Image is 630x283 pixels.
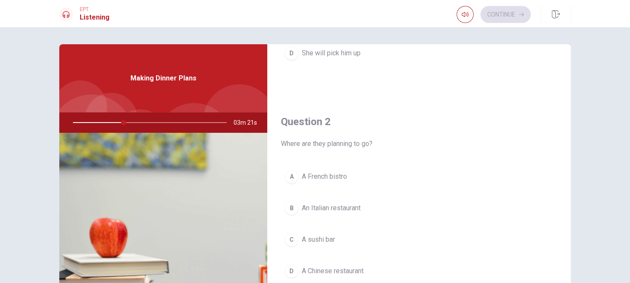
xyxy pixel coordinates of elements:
button: AA French bistro [281,166,557,187]
h4: Question 2 [281,115,557,129]
span: A Chinese restaurant [302,266,364,276]
h1: Listening [80,12,110,23]
div: B [285,201,298,215]
span: An Italian restaurant [302,203,361,213]
div: A [285,170,298,183]
span: Making Dinner Plans [130,73,197,83]
button: BAn Italian restaurant [281,197,557,219]
span: EPT [80,6,110,12]
span: 03m 21s [234,112,264,133]
span: A sushi bar [302,234,335,245]
div: D [285,46,298,60]
button: CA sushi bar [281,229,557,250]
span: A French bistro [302,172,347,182]
button: DA Chinese restaurant [281,260,557,282]
span: She will pick him up [302,48,361,58]
div: C [285,233,298,246]
span: Where are they planning to go? [281,139,557,149]
div: D [285,264,298,278]
button: DShe will pick him up [281,43,557,64]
